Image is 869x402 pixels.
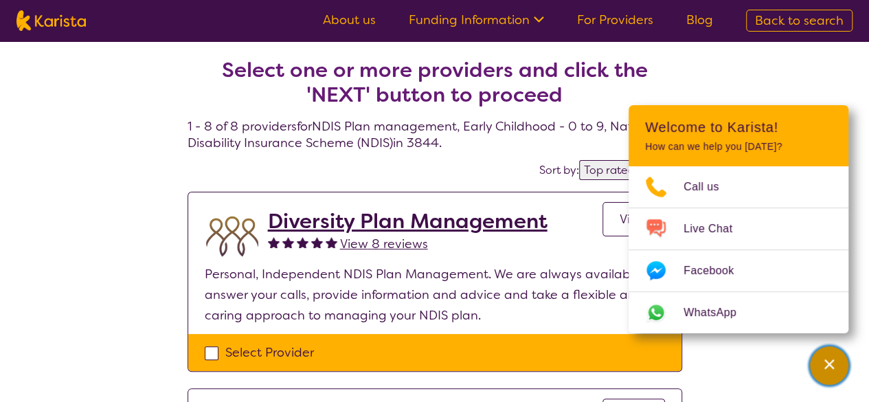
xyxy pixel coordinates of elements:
h2: Welcome to Karista! [645,119,832,135]
span: Live Chat [684,219,749,239]
a: Diversity Plan Management [268,209,548,234]
span: Call us [684,177,736,197]
button: Channel Menu [810,346,848,385]
a: Funding Information [409,12,544,28]
span: Back to search [755,12,844,29]
span: WhatsApp [684,302,753,323]
span: View 8 reviews [340,236,428,252]
span: View [620,211,648,227]
img: fullstar [268,236,280,248]
p: How can we help you [DATE]? [645,141,832,153]
img: fullstar [311,236,323,248]
a: Web link opens in a new tab. [629,292,848,333]
p: Personal, Independent NDIS Plan Management. We are always available to answer your calls, provide... [205,264,665,326]
a: For Providers [577,12,653,28]
a: View [602,202,665,236]
a: View 8 reviews [340,234,428,254]
h2: Select one or more providers and click the 'NEXT' button to proceed [204,58,666,107]
img: Karista logo [16,10,86,31]
h4: 1 - 8 of 8 providers for NDIS Plan management , Early Childhood - 0 to 9 , National Disability In... [188,25,682,151]
img: duqvjtfkvnzb31ymex15.png [205,209,260,264]
label: Sort by: [539,163,579,177]
a: Blog [686,12,713,28]
a: About us [323,12,376,28]
img: fullstar [282,236,294,248]
span: Facebook [684,260,750,281]
ul: Choose channel [629,166,848,333]
div: Channel Menu [629,105,848,333]
a: Back to search [746,10,853,32]
img: fullstar [326,236,337,248]
img: fullstar [297,236,308,248]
